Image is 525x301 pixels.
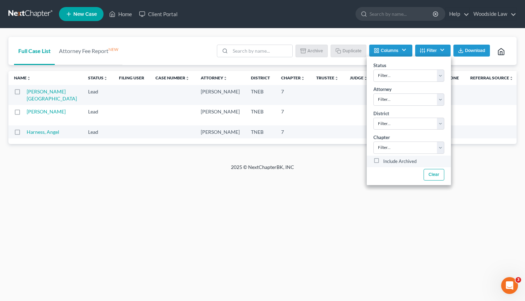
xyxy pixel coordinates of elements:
[245,125,275,138] td: TNEB
[55,37,122,65] a: Attorney Fee ReportNEW
[195,85,245,105] td: [PERSON_NAME]
[27,89,77,102] a: [PERSON_NAME][GEOGRAPHIC_DATA]
[185,76,190,80] i: unfold_more
[82,105,113,125] td: Lead
[383,157,417,166] label: Include Archived
[245,85,275,105] td: TNEB
[281,75,305,80] a: Chapterunfold_more
[373,110,389,117] label: District
[367,57,451,185] div: Filter
[108,47,118,52] sup: NEW
[316,75,339,80] a: Trusteeunfold_more
[415,45,451,57] button: Filter
[275,85,311,105] td: 7
[245,105,275,125] td: TNEB
[82,85,113,105] td: Lead
[334,76,339,80] i: unfold_more
[82,125,113,138] td: Lead
[62,164,463,176] div: 2025 © NextChapterBK, INC
[453,45,490,57] button: Download
[373,86,392,93] label: Attorney
[275,125,311,138] td: 7
[370,7,434,20] input: Search by name...
[14,37,55,65] a: Full Case List
[470,8,516,20] a: Woodside Law
[275,105,311,125] td: 7
[373,62,386,69] label: Status
[104,76,108,80] i: unfold_more
[245,71,275,85] th: District
[135,8,181,20] a: Client Portal
[470,75,513,80] a: Referral Sourceunfold_more
[223,76,227,80] i: unfold_more
[88,75,108,80] a: Statusunfold_more
[27,129,59,135] a: Harness, Angel
[350,75,368,80] a: Judgeunfold_more
[364,76,368,80] i: unfold_more
[465,48,485,53] span: Download
[369,45,412,57] button: Columns
[106,8,135,20] a: Home
[27,109,66,114] a: [PERSON_NAME]
[113,71,150,85] th: Filing User
[501,277,518,294] iframe: Intercom live chat
[155,75,190,80] a: Case Numberunfold_more
[195,105,245,125] td: [PERSON_NAME]
[73,12,97,17] span: New Case
[27,76,31,80] i: unfold_more
[509,76,513,80] i: unfold_more
[438,71,465,85] th: Phone
[14,75,31,80] a: Nameunfold_more
[516,277,521,283] span: 3
[201,75,227,80] a: Attorneyunfold_more
[373,134,390,141] label: Chapter
[195,125,245,138] td: [PERSON_NAME]
[423,169,444,181] button: Clear
[301,76,305,80] i: unfold_more
[446,8,469,20] a: Help
[230,45,292,57] input: Search by name...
